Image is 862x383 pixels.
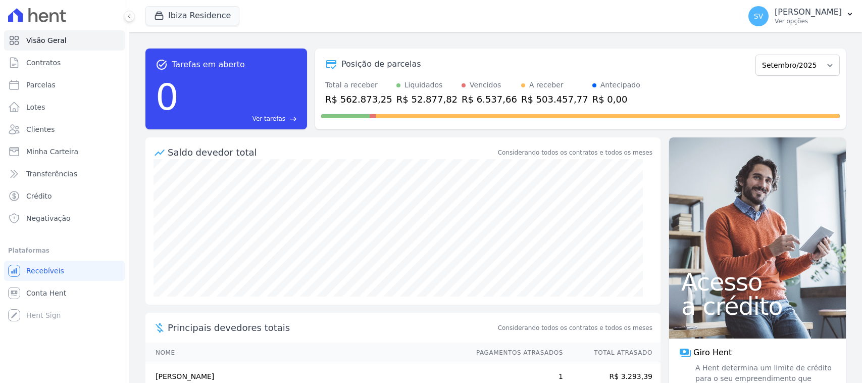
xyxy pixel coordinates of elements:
th: Total Atrasado [564,343,661,363]
span: Tarefas em aberto [172,59,245,71]
button: SV [PERSON_NAME] Ver opções [740,2,862,30]
a: Conta Hent [4,283,125,303]
div: R$ 503.457,77 [521,92,588,106]
div: Total a receber [325,80,392,90]
a: Minha Carteira [4,141,125,162]
th: Pagamentos Atrasados [467,343,564,363]
div: Vencidos [470,80,501,90]
span: Ver tarefas [252,114,285,123]
a: Ver tarefas east [183,114,297,123]
span: Parcelas [26,80,56,90]
a: Contratos [4,53,125,73]
span: Crédito [26,191,52,201]
a: Crédito [4,186,125,206]
span: SV [754,13,763,20]
p: Ver opções [775,17,842,25]
div: R$ 6.537,66 [462,92,517,106]
a: Clientes [4,119,125,139]
span: Lotes [26,102,45,112]
span: Negativação [26,213,71,223]
p: [PERSON_NAME] [775,7,842,17]
span: Contratos [26,58,61,68]
div: Saldo devedor total [168,146,496,159]
span: east [289,115,297,123]
span: Clientes [26,124,55,134]
div: R$ 562.873,25 [325,92,392,106]
div: A receber [529,80,564,90]
span: Conta Hent [26,288,66,298]
div: Liquidados [404,80,443,90]
button: Ibiza Residence [145,6,239,25]
span: a crédito [681,294,834,318]
div: Antecipado [600,80,640,90]
a: Visão Geral [4,30,125,51]
a: Parcelas [4,75,125,95]
span: Giro Hent [693,347,732,359]
a: Negativação [4,208,125,228]
span: Acesso [681,270,834,294]
div: Considerando todos os contratos e todos os meses [498,148,652,157]
a: Transferências [4,164,125,184]
span: Minha Carteira [26,147,78,157]
div: R$ 0,00 [592,92,640,106]
div: Posição de parcelas [341,58,421,70]
a: Lotes [4,97,125,117]
span: Visão Geral [26,35,67,45]
th: Nome [145,343,467,363]
a: Recebíveis [4,261,125,281]
div: R$ 52.877,82 [396,92,458,106]
span: Principais devedores totais [168,321,496,334]
span: Considerando todos os contratos e todos os meses [498,323,652,332]
span: task_alt [156,59,168,71]
div: Plataformas [8,245,121,257]
span: Transferências [26,169,77,179]
span: Recebíveis [26,266,64,276]
div: 0 [156,71,179,123]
